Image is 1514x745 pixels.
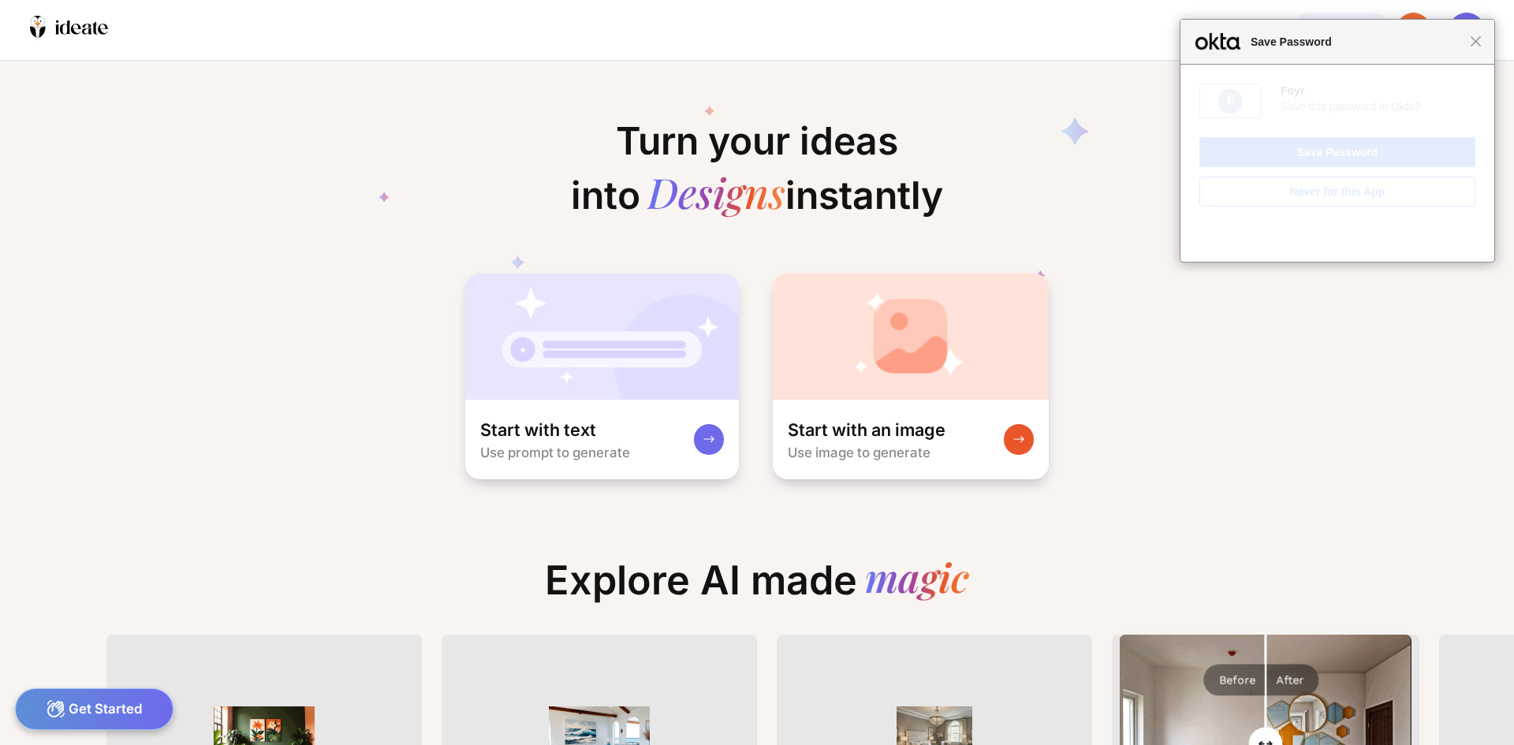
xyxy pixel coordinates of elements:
span: Close [1470,35,1482,47]
div: My designs [1293,13,1389,47]
button: Save Password [1199,137,1475,167]
div: C [1397,13,1430,47]
div: Explore AI made [530,557,984,619]
div: Get Started [15,688,173,730]
div: Foyr [1281,84,1475,98]
img: startWithImageCardBg.jpg [773,274,1050,400]
span: Save Password [1243,32,1470,51]
div: Save this password in Okta? [1281,99,1475,114]
div: Use image to generate [788,445,930,460]
div: Start with text [480,419,596,441]
div: Use prompt to generate [480,445,630,460]
div: Start with an image [788,419,945,441]
div: magic [865,557,969,604]
img: dnAAAAAASUVORK5CYII= [1217,88,1244,115]
button: Never for this App [1199,177,1475,207]
img: startWithTextCardBg.jpg [465,274,740,400]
